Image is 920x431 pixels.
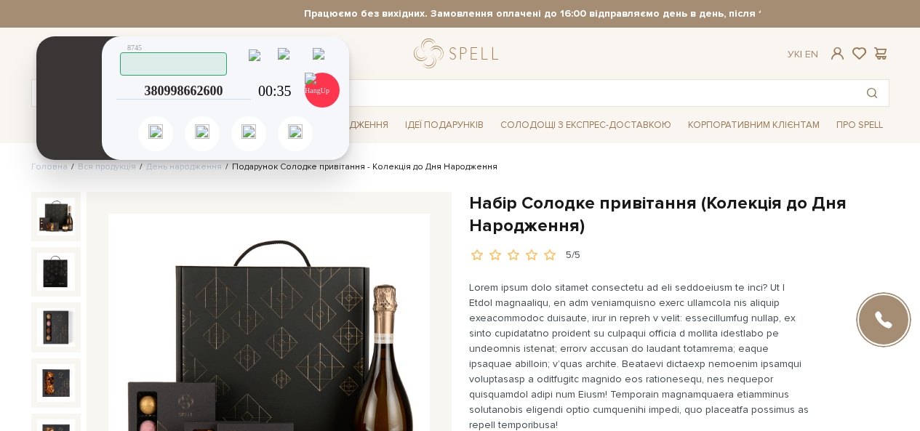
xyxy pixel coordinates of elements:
[469,192,889,237] h1: Набір Солодке привітання (Колекція до Дня Народження)
[566,249,580,262] div: 5/5
[495,113,677,137] a: Солодощі з експрес-доставкою
[855,80,889,106] button: Пошук товару у каталозі
[37,253,75,291] img: Набір Солодке привітання (Колекція до Дня Народження)
[37,198,75,235] img: Набір Солодке привітання (Колекція до Дня Народження)
[831,114,889,137] span: Про Spell
[414,39,505,68] a: logo
[800,48,802,60] span: |
[37,308,75,346] img: Набір Солодке привітання (Колекція до Дня Народження)
[788,48,818,61] div: Ук
[222,161,497,174] li: Подарунок Солодке привітання - Колекція до Дня Народження
[31,114,87,137] span: Каталог
[78,161,136,172] a: Вся продукція
[399,114,489,137] span: Ідеї подарунків
[805,48,818,60] a: En
[146,161,222,172] a: День народження
[32,80,855,106] input: Пошук товару у каталозі
[39,42,124,52] span: Консультація:
[682,113,825,137] a: Корпоративним клієнтам
[37,364,75,402] img: Набір Солодке привітання (Колекція до Дня Народження)
[31,161,68,172] a: Головна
